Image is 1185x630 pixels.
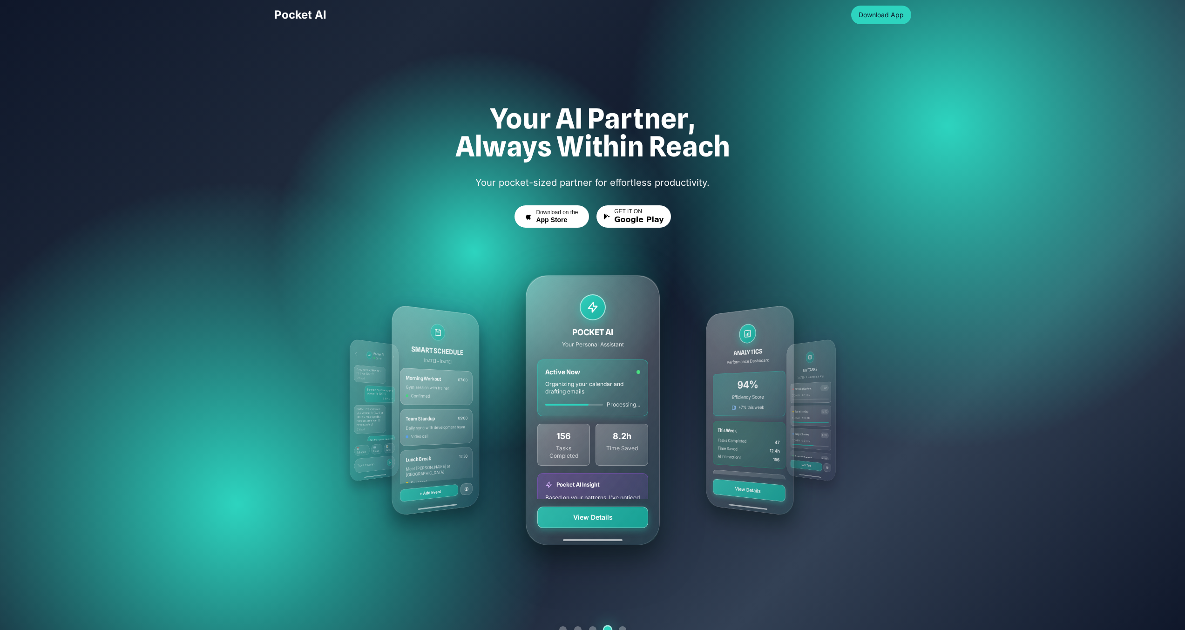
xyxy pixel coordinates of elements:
span: Google Play [614,215,664,224]
span: Pocket AI [274,8,326,21]
button: GET IT ONGoogle Play [596,205,671,228]
p: Your pocket-sized partner for effortless productivity. [384,175,801,190]
h1: Your AI Partner, Always Within Reach [274,104,911,160]
button: Download App [851,6,911,24]
span: App Store [536,216,567,224]
span: GET IT ON [614,208,642,215]
span: Download on the [536,209,578,216]
button: Download on theApp Store [515,205,589,228]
